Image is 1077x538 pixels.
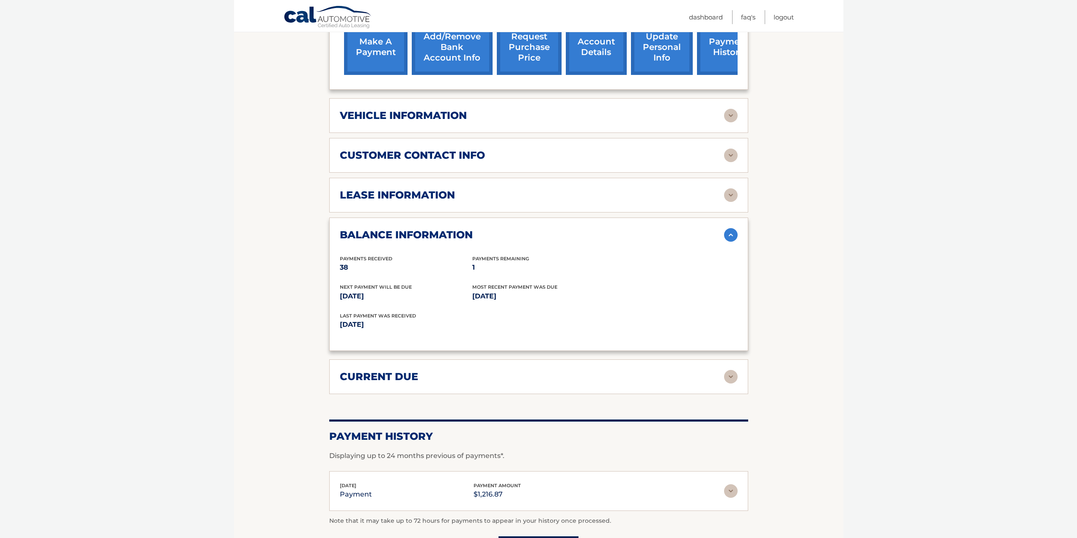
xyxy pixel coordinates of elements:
[329,451,748,461] p: Displaying up to 24 months previous of payments*.
[566,19,627,75] a: account details
[724,228,738,242] img: accordion-active.svg
[340,149,485,162] h2: customer contact info
[724,370,738,383] img: accordion-rest.svg
[631,19,693,75] a: update personal info
[689,10,723,24] a: Dashboard
[340,189,455,201] h2: lease information
[340,370,418,383] h2: current due
[340,284,412,290] span: Next Payment will be due
[774,10,794,24] a: Logout
[340,319,539,331] p: [DATE]
[497,19,562,75] a: request purchase price
[340,256,392,262] span: Payments Received
[472,262,605,273] p: 1
[697,19,760,75] a: payment history
[472,284,557,290] span: Most Recent Payment Was Due
[340,290,472,302] p: [DATE]
[724,484,738,498] img: accordion-rest.svg
[340,109,467,122] h2: vehicle information
[724,149,738,162] img: accordion-rest.svg
[472,256,529,262] span: Payments Remaining
[340,262,472,273] p: 38
[741,10,755,24] a: FAQ's
[340,313,416,319] span: Last Payment was received
[412,19,493,75] a: Add/Remove bank account info
[724,109,738,122] img: accordion-rest.svg
[724,188,738,202] img: accordion-rest.svg
[474,483,521,488] span: payment amount
[284,6,372,30] a: Cal Automotive
[340,488,372,500] p: payment
[329,430,748,443] h2: Payment History
[329,516,748,526] p: Note that it may take up to 72 hours for payments to appear in your history once processed.
[472,290,605,302] p: [DATE]
[474,488,521,500] p: $1,216.87
[340,229,473,241] h2: balance information
[344,19,408,75] a: make a payment
[340,483,356,488] span: [DATE]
